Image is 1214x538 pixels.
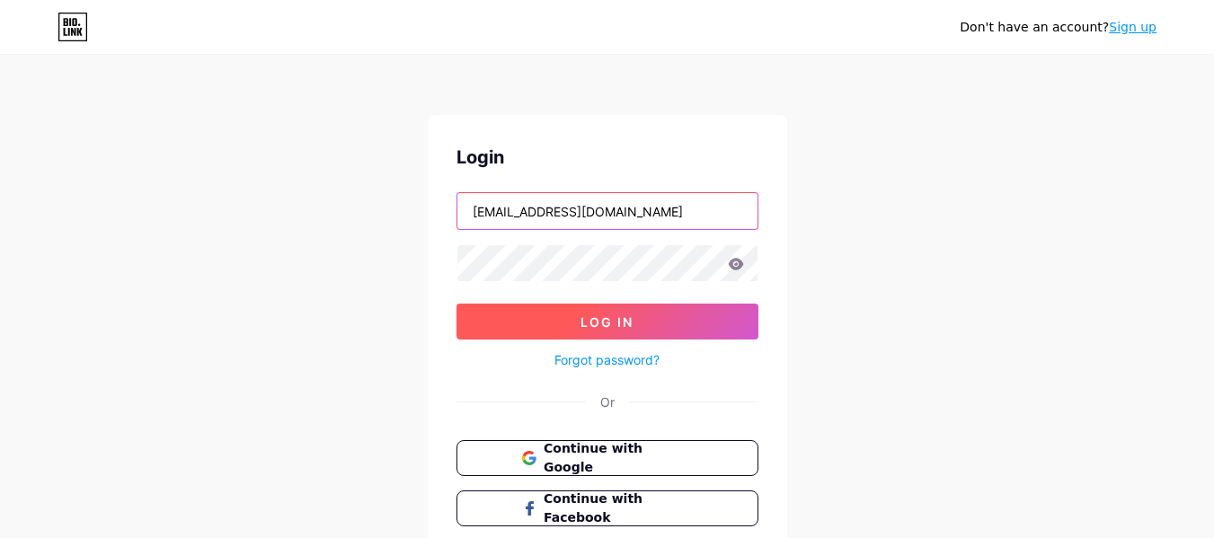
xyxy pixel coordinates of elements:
span: Continue with Google [544,439,692,477]
div: Or [600,392,615,411]
div: Don't have an account? [960,18,1156,37]
a: Sign up [1109,20,1156,34]
a: Forgot password? [554,350,660,369]
span: Continue with Facebook [544,489,692,527]
button: Log In [456,304,758,340]
button: Continue with Facebook [456,490,758,526]
input: Username [457,193,758,229]
span: Log In [580,314,634,330]
button: Continue with Google [456,440,758,476]
div: Login [456,144,758,171]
